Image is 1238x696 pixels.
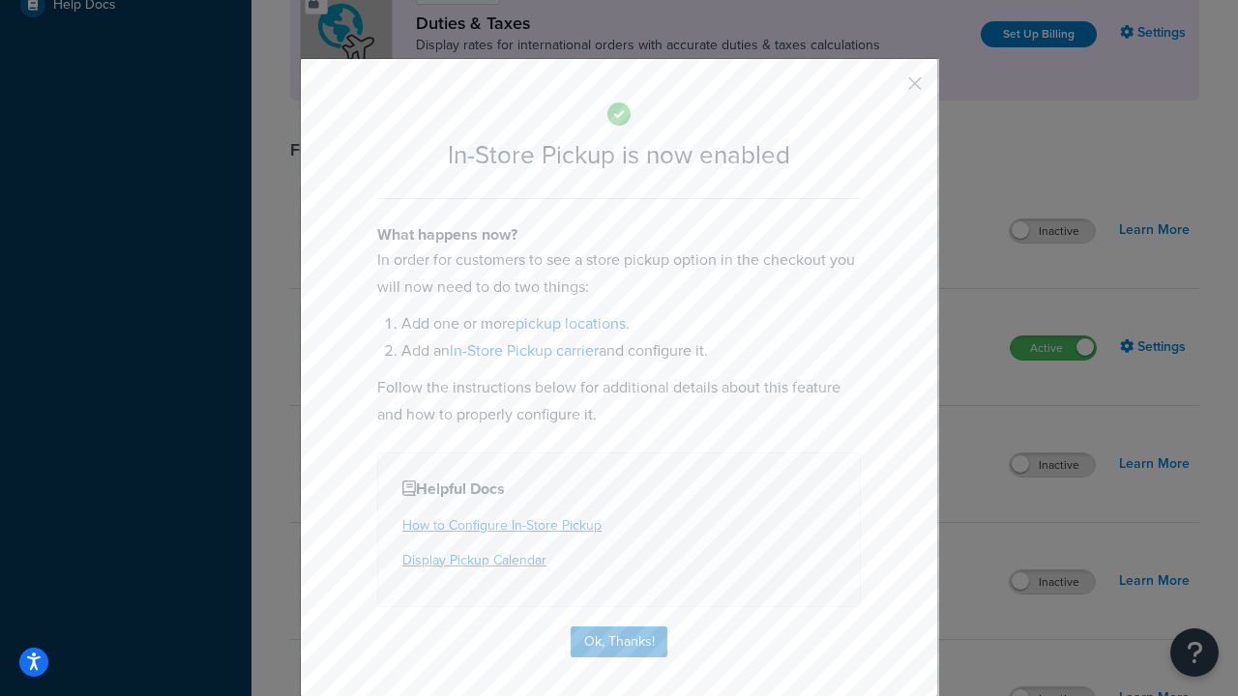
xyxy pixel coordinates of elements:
h4: Helpful Docs [402,478,836,501]
p: Follow the instructions below for additional details about this feature and how to properly confi... [377,374,861,428]
li: Add one or more . [401,310,861,337]
a: pickup locations [516,312,626,334]
a: In-Store Pickup carrier [450,339,599,362]
button: Ok, Thanks! [571,626,667,657]
h4: What happens now? [377,223,861,246]
li: Add an and configure it. [401,337,861,364]
p: In order for customers to see a store pickup option in the checkout you will now need to do two t... [377,246,861,301]
a: Display Pickup Calendar [402,550,546,570]
a: How to Configure In-Store Pickup [402,515,602,536]
h2: In-Store Pickup is now enabled [377,141,861,169]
